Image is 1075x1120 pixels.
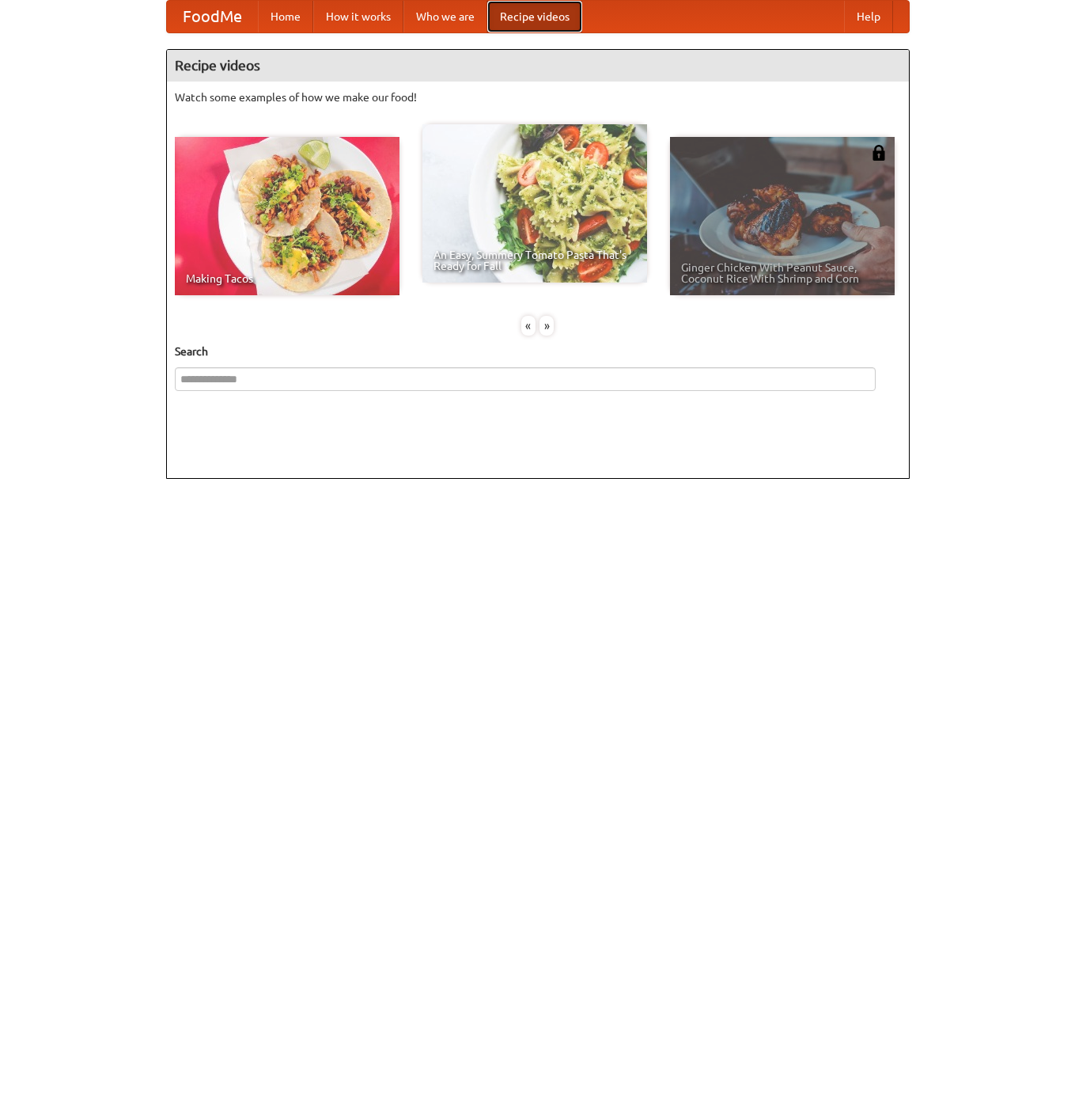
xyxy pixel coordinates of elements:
div: » [539,316,554,336]
h4: Recipe videos [167,50,909,82]
span: An Easy, Summery Tomato Pasta That's Ready for Fall [433,249,636,271]
a: How it works [313,1,403,32]
a: Home [258,1,313,32]
div: « [521,316,536,336]
p: Watch some examples of how we make our food! [175,89,901,105]
a: Help [844,1,893,32]
span: Making Tacos [186,273,388,284]
a: FoodMe [167,1,258,32]
img: 483408.png [871,145,887,161]
a: Recipe videos [487,1,582,32]
a: An Easy, Summery Tomato Pasta That's Ready for Fall [422,124,647,283]
h5: Search [175,344,901,359]
a: Making Tacos [175,137,399,295]
a: Who we are [403,1,487,32]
